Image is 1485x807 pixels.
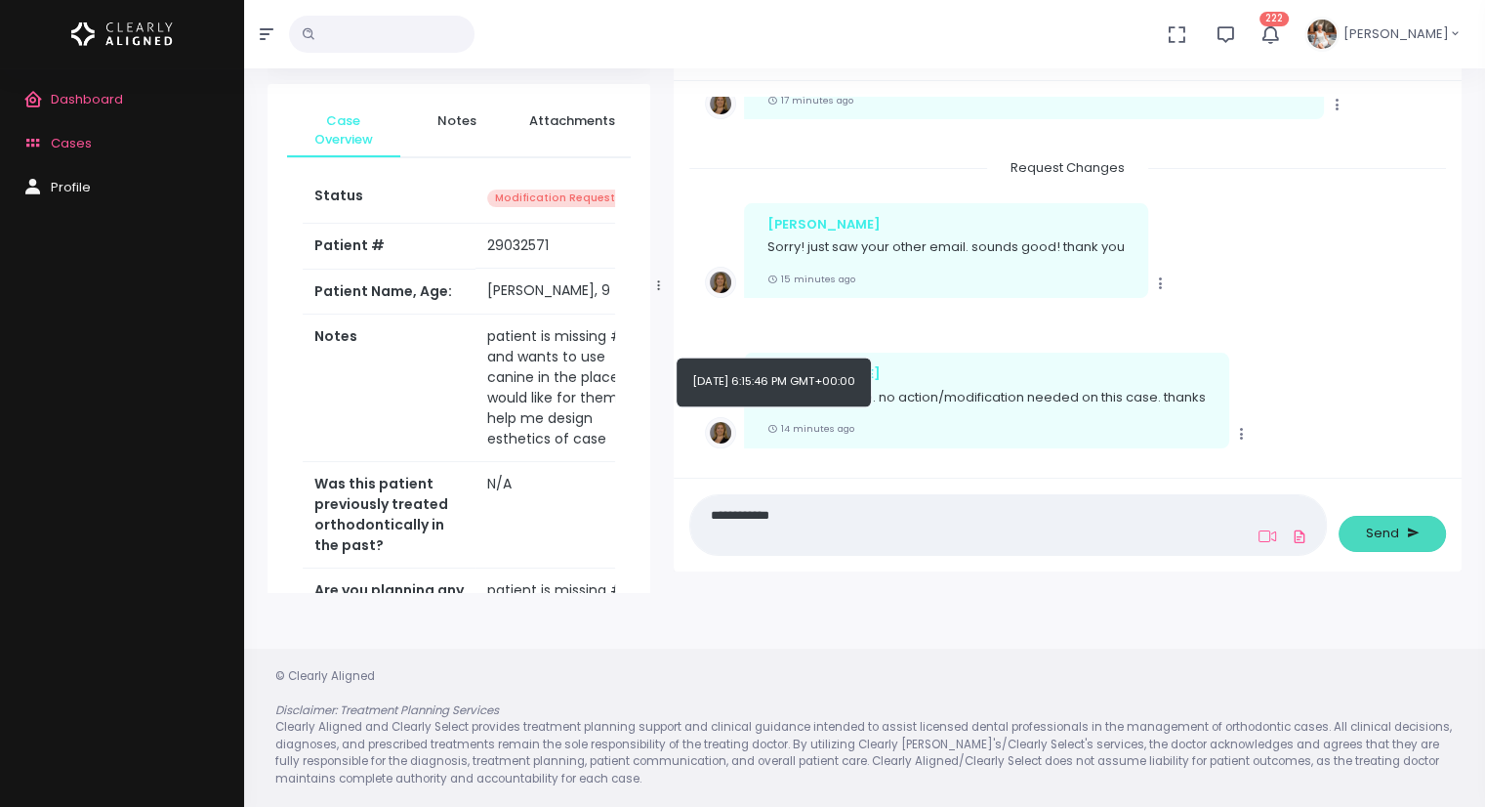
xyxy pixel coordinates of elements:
span: 222 [1259,12,1289,26]
span: Notes [416,111,498,131]
span: Attachments [529,111,615,131]
td: patient is missing #10 and wants to use canine in the place I would like for them to help me desi... [475,568,648,715]
th: Status [303,174,475,224]
span: [DATE] 6:15:46 PM GMT+00:00 [692,374,855,390]
a: Add Files [1288,519,1311,554]
em: Disclaimer: Treatment Planning Services [275,702,499,718]
th: Are you planning any restorative/esthetic treatment? If yes, what are you planning? [303,568,475,715]
th: Notes [303,314,475,461]
div: [PERSON_NAME] [767,364,1206,384]
p: I approved case. no action/modification needed on this case. thanks [767,388,1206,407]
img: Header Avatar [1304,17,1340,52]
th: Patient # [303,224,475,270]
span: Dashboard [51,90,123,108]
span: Modification Requests [487,190,629,208]
span: Case Overview [303,111,385,149]
td: [PERSON_NAME], 9 [475,269,648,314]
small: 14 minutes ago [767,422,854,435]
th: Was this patient previously treated orthodontically in the past? [303,461,475,568]
span: Request Changes [987,152,1148,183]
a: Add Loom Video [1255,529,1280,544]
span: [PERSON_NAME] [1343,24,1449,44]
button: Send [1339,516,1446,552]
th: Patient Name, Age: [303,269,475,314]
span: Send [1366,524,1399,543]
span: Cases [51,134,92,152]
small: 17 minutes ago [767,94,853,106]
div: © Clearly Aligned Clearly Aligned and Clearly Select provides treatment planning support and clin... [256,668,1473,788]
div: scrollable content [689,97,1446,459]
small: 15 minutes ago [767,273,855,285]
td: 29032571 [475,224,648,269]
img: Logo Horizontal [71,14,173,55]
div: [PERSON_NAME] [767,215,1125,234]
span: Profile [51,178,91,196]
td: patient is missing #10 and wants to use canine in the place I would like for them to help me desi... [475,314,648,461]
td: N/A [475,461,648,568]
p: Sorry! just saw your other email. sounds good! thank you [767,237,1125,257]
